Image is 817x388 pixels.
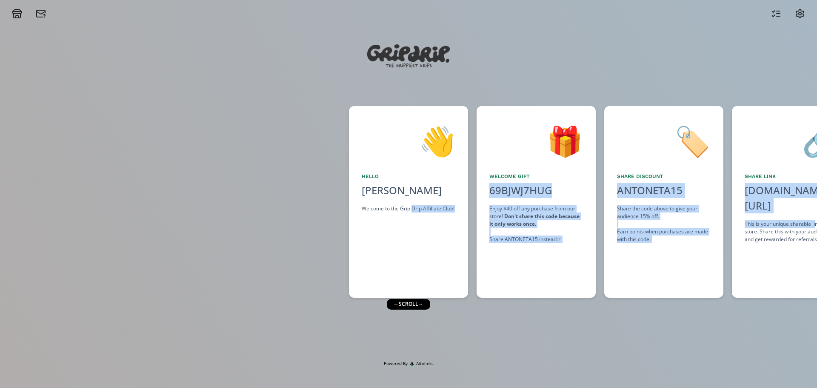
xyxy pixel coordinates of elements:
strong: Don't share this code because it only works once. [489,213,580,227]
div: Share the code above to give your audience 15% off. Earn points when purchases are made with this... [617,205,711,243]
div: ANTONETA15 [617,183,683,198]
div: 69BJWJ7HUG [484,183,557,198]
div: 🏷️ [617,119,711,162]
div: Hello [362,172,455,180]
div: Welcome Gift [489,172,583,180]
span: Altolinks [416,360,434,367]
div: Enjoy $40 off any purchase from our store! Share ANTONETA15 instead ☞ [489,205,583,243]
div: ← scroll → [387,299,430,309]
div: Share Discount [617,172,711,180]
div: 🎁 [489,119,583,162]
div: 👋 [362,119,455,162]
img: favicon-32x32.png [410,362,414,366]
span: Powered By [384,360,408,367]
div: [PERSON_NAME] [362,183,455,198]
img: M82gw3Js2HZ4 [367,44,449,76]
div: Welcome to the Grip Drip Affiliate Club! [362,205,455,213]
